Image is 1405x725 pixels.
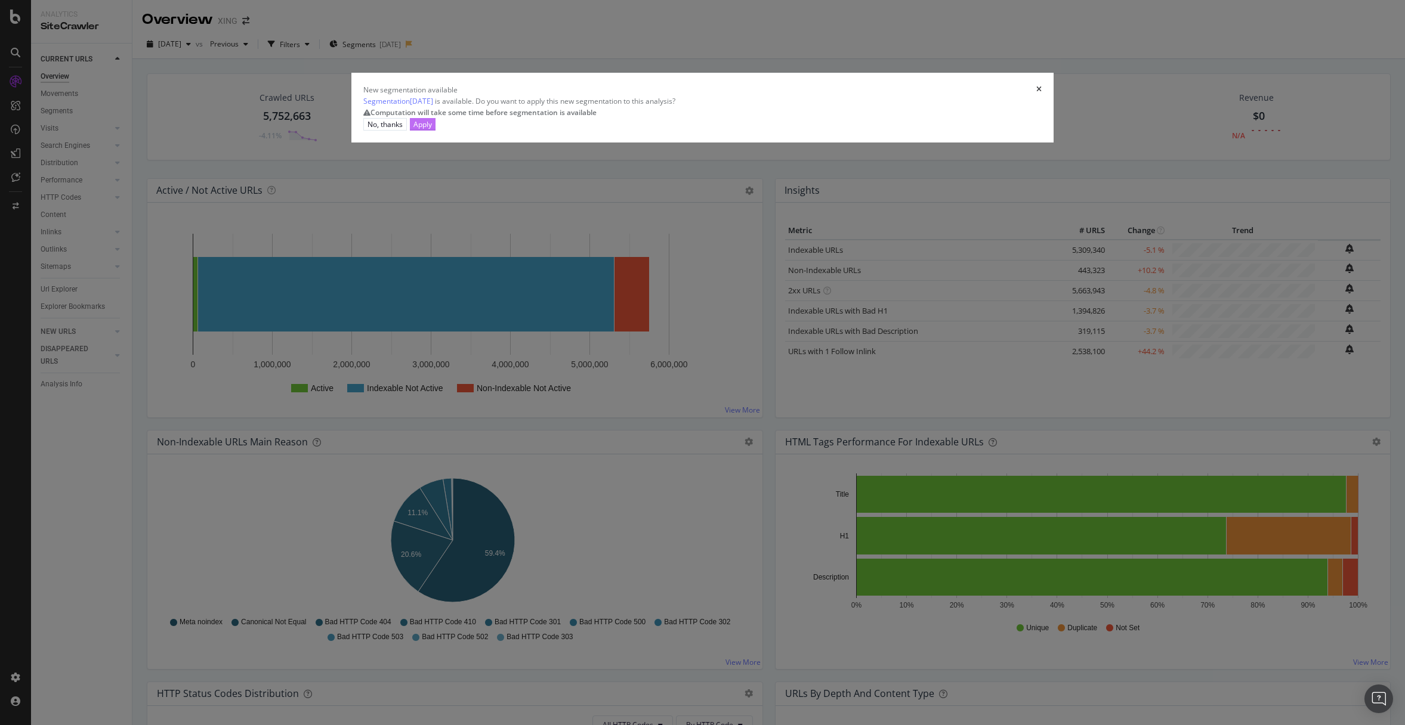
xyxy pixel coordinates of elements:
[351,73,1054,142] div: modal
[363,107,1042,118] div: warning banner
[363,118,407,131] button: No, thanks
[410,118,436,131] button: Apply
[368,119,403,129] div: No, thanks
[413,119,432,129] div: Apply
[363,85,458,95] div: New segmentation available
[363,95,1042,118] div: is available. Do you want to apply this new segmentation to this analysis?
[1036,85,1042,95] div: times
[370,107,1042,118] div: Computation will take some time before segmentation is available
[363,95,433,107] a: Segmentation[DATE]
[1364,684,1393,713] div: Open Intercom Messenger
